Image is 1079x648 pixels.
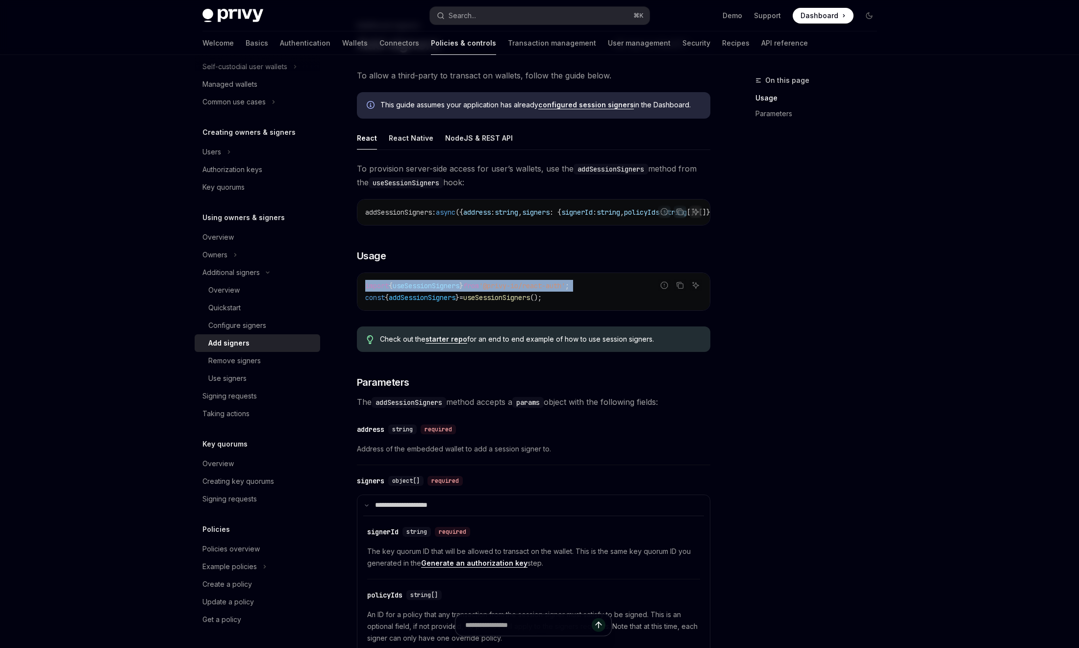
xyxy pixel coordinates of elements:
button: Toggle Example policies section [195,558,320,575]
span: addSessionSigners [365,208,432,217]
span: ; [565,281,569,290]
button: Copy the contents from the code block [674,205,686,218]
button: Copy the contents from the code block [674,279,686,292]
span: useSessionSigners [463,293,530,302]
div: Use signers [208,373,247,384]
span: , [620,208,624,217]
span: address [463,208,491,217]
button: Toggle dark mode [861,8,877,24]
span: An ID for a policy that any transaction from the session signer must satisfy to be signed. This i... [367,609,700,644]
a: Recipes [722,31,750,55]
span: On this page [765,75,809,86]
a: User management [608,31,671,55]
a: Parameters [755,106,885,122]
span: []}[]}) [687,208,714,217]
a: configured session signers [538,100,634,109]
div: address [357,424,384,434]
span: To allow a third-party to transact on wallets, follow the guide below. [357,69,710,82]
button: Ask AI [689,279,702,292]
div: Key quorums [202,181,245,193]
div: policyIds [367,590,402,600]
h5: Policies [202,523,230,535]
div: Signing requests [202,493,257,505]
div: Overview [202,231,234,243]
div: signers [357,476,384,486]
div: required [435,527,470,537]
a: Authorization keys [195,161,320,178]
button: Report incorrect code [658,279,671,292]
h5: Key quorums [202,438,248,450]
button: Ask AI [689,205,702,218]
img: dark logo [202,9,263,23]
a: Dashboard [793,8,853,24]
span: import [365,281,389,290]
span: To provision server-side access for user’s wallets, use the method from the hook: [357,162,710,189]
a: Add signers [195,334,320,352]
a: Policies overview [195,540,320,558]
span: } [455,293,459,302]
div: Owners [202,249,227,261]
span: (); [530,293,542,302]
span: { [385,293,389,302]
span: : [432,208,436,217]
div: Search... [449,10,476,22]
a: Overview [195,228,320,246]
div: Quickstart [208,302,241,314]
a: Overview [195,281,320,299]
div: Add signers [208,337,250,349]
span: useSessionSigners [393,281,459,290]
div: Example policies [202,561,257,573]
a: Welcome [202,31,234,55]
a: Connectors [379,31,419,55]
div: Create a policy [202,578,252,590]
a: Key quorums [195,178,320,196]
div: Additional signers [202,267,260,278]
button: Toggle Common use cases section [195,93,320,111]
div: Overview [208,284,240,296]
input: Ask a question... [465,614,592,636]
a: Support [754,11,781,21]
a: Demo [723,11,742,21]
span: Address of the embedded wallet to add a session signer to. [357,443,710,455]
span: string [392,425,413,433]
span: } [459,281,463,290]
div: Taking actions [202,408,250,420]
button: Open search [430,7,650,25]
code: addSessionSigners [574,164,648,174]
span: Parameters [357,375,409,389]
button: Toggle Users section [195,143,320,161]
button: Toggle Additional signers section [195,264,320,281]
div: Policies overview [202,543,260,555]
span: string [495,208,518,217]
span: addSessionSigners [389,293,455,302]
span: string [597,208,620,217]
a: Managed wallets [195,75,320,93]
a: starter repo [426,335,467,344]
span: , [518,208,522,217]
div: Configure signers [208,320,266,331]
code: useSessionSigners [369,177,443,188]
a: Configure signers [195,317,320,334]
a: Wallets [342,31,368,55]
a: Overview [195,455,320,473]
span: This guide assumes your application has already in the Dashboard. [380,100,701,110]
div: React Native [389,126,433,150]
span: from [463,281,479,290]
div: React [357,126,377,150]
div: NodeJS & REST API [445,126,513,150]
code: params [512,397,544,408]
span: The method accepts a object with the following fields: [357,395,710,409]
a: Quickstart [195,299,320,317]
div: required [421,424,456,434]
span: Check out the for an end to end example of how to use session signers. [380,334,700,344]
svg: Tip [367,335,374,344]
a: API reference [761,31,808,55]
button: Report incorrect code [658,205,671,218]
div: Get a policy [202,614,241,625]
a: Taking actions [195,405,320,423]
a: Remove signers [195,352,320,370]
div: signerId [367,527,399,537]
span: { [389,281,393,290]
a: Usage [755,90,885,106]
h5: Creating owners & signers [202,126,296,138]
